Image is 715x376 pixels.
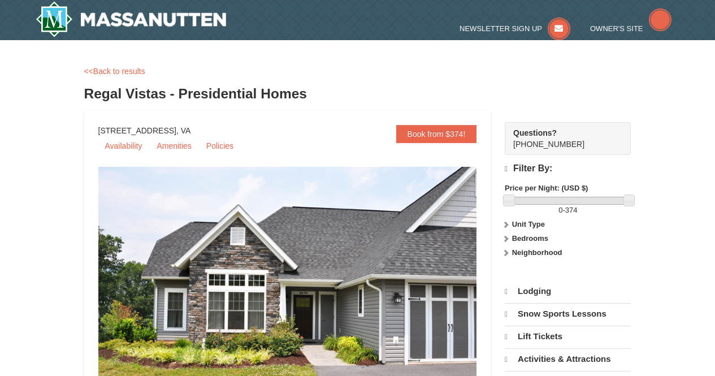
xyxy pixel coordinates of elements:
[505,184,588,192] strong: Price per Night: (USD $)
[84,67,145,76] a: <<Back to results
[200,137,240,154] a: Policies
[396,125,477,143] a: Book from $374!
[558,206,562,214] span: 0
[505,348,631,370] a: Activities & Attractions
[565,206,578,214] span: 374
[150,137,198,154] a: Amenities
[505,281,631,302] a: Lodging
[36,1,227,37] a: Massanutten Resort
[505,326,631,347] a: Lift Tickets
[512,220,545,228] strong: Unit Type
[512,248,562,257] strong: Neighborhood
[505,163,631,174] h4: Filter By:
[460,24,542,33] span: Newsletter Sign Up
[460,24,570,33] a: Newsletter Sign Up
[505,205,631,216] label: -
[513,127,610,149] span: [PHONE_NUMBER]
[513,128,557,137] strong: Questions?
[84,83,631,105] h3: Regal Vistas - Presidential Homes
[98,137,149,154] a: Availability
[36,1,227,37] img: Massanutten Resort Logo
[505,303,631,325] a: Snow Sports Lessons
[512,234,548,243] strong: Bedrooms
[590,24,643,33] span: Owner's Site
[590,24,671,33] a: Owner's Site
